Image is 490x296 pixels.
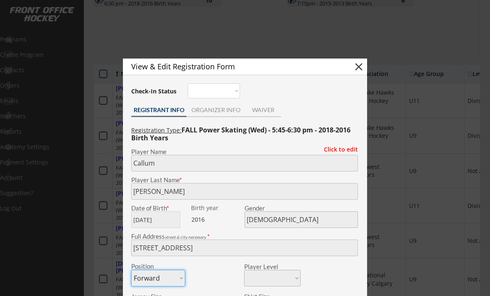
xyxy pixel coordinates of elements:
[131,263,174,269] div: Position
[191,205,243,211] div: Birth year
[353,61,365,73] button: close
[131,107,186,113] div: REGISTRANT INFO
[245,107,281,113] div: WAIVER
[131,126,181,134] u: Registration Type:
[131,63,338,70] div: View & Edit Registration Form
[131,177,358,183] div: Player Last Name
[131,125,352,142] strong: FALL Power Skating (Wed) - 5:45-6:30 pm - 2018-2016 Birth Years
[131,233,358,240] div: Full Address
[131,240,358,256] input: Street, City, Province/State
[245,205,358,211] div: Gender
[186,107,245,113] div: ORGANIZER INFO
[244,264,301,270] div: Player Level
[191,215,243,224] div: 2016
[131,149,358,155] div: Player Name
[131,88,178,94] div: Check-In Status
[191,205,243,211] div: We are transitioning the system to collect and store date of birth instead of just birth year to ...
[131,205,185,211] div: Date of Birth
[165,235,206,240] em: street & city necessary
[318,147,358,152] div: Click to edit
